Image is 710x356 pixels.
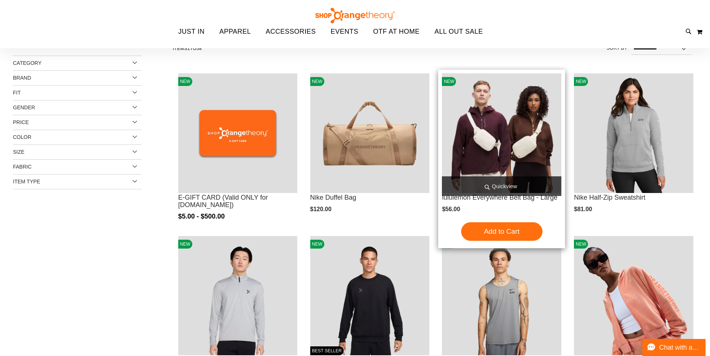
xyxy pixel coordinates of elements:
[307,70,433,232] div: product
[187,46,190,51] span: 1
[310,73,430,194] a: Nike Duffel BagNEW
[574,206,593,212] span: $81.00
[178,194,268,209] a: E-GIFT CARD (Valid ONLY for [DOMAIN_NAME])
[574,194,645,201] a: Nike Half-Zip Sweatshirt
[574,73,693,194] a: Nike Half-Zip SweatshirtNEW
[642,339,706,356] button: Chat with an Expert
[570,70,697,232] div: product
[331,23,358,40] span: EVENTS
[13,179,40,184] span: Item Type
[310,240,324,249] span: NEW
[13,149,24,155] span: Size
[178,213,225,220] span: $5.00 - $500.00
[442,194,557,201] a: lululemon Everywhere Belt Bag - Large
[178,23,204,40] span: JUST IN
[310,206,333,212] span: $120.00
[442,73,561,193] img: lululemon Everywhere Belt Bag - Large
[442,206,461,212] span: $56.00
[373,23,420,40] span: OTF AT HOME
[442,176,561,196] a: Quickview
[574,73,693,193] img: Nike Half-Zip Sweatshirt
[574,236,693,356] img: Nike Loose Full-Zip French Terry Hoodie
[438,70,565,248] div: product
[13,90,21,96] span: Fit
[13,75,31,81] span: Brand
[310,73,430,193] img: Nike Duffel Bag
[178,73,298,193] img: E-GIFT CARD (Valid ONLY for ShopOrangetheory.com)
[484,227,520,235] span: Add to Cart
[13,60,41,66] span: Category
[178,77,192,86] span: NEW
[442,236,561,356] img: Nike Dri-FIT Fitness Tank
[13,134,31,140] span: Color
[310,236,430,356] img: Nike Unisex Dri-FIT UV Crewneck
[196,46,202,51] span: 58
[13,104,35,110] span: Gender
[175,70,301,239] div: product
[574,240,588,249] span: NEW
[310,346,344,355] span: BEST SELLER
[178,73,298,194] a: E-GIFT CARD (Valid ONLY for ShopOrangetheory.com)NEW
[310,77,324,86] span: NEW
[219,23,251,40] span: APPAREL
[461,222,542,241] button: Add to Cart
[442,73,561,194] a: lululemon Everywhere Belt Bag - LargeNEW
[310,194,356,201] a: Nike Duffel Bag
[442,77,456,86] span: NEW
[178,240,192,249] span: NEW
[659,344,701,351] span: Chat with an Expert
[314,8,396,23] img: Shop Orangetheory
[13,119,29,125] span: Price
[178,236,298,356] img: Nike Dri-FIT Half-Zip
[607,45,628,51] label: Sort By
[173,43,202,54] h2: Items to
[13,164,32,170] span: Fabric
[574,77,588,86] span: NEW
[435,23,483,40] span: ALL OUT SALE
[266,23,316,40] span: ACCESSORIES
